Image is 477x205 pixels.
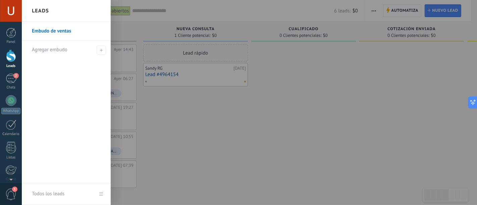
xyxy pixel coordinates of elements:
div: Calendario [1,132,21,136]
div: Panel [1,40,21,44]
span: Agregar embudo [32,47,67,53]
div: Todos los leads [32,185,64,203]
div: WhatsApp [1,108,20,114]
span: 1 [12,187,17,192]
a: Todos los leads [22,183,111,205]
span: 2 [13,73,19,78]
a: Embudo de ventas [32,22,104,41]
div: Chats [1,85,21,90]
div: Listas [1,155,21,160]
span: Agregar embudo [97,46,106,55]
div: Leads [1,64,21,68]
h2: Leads [32,0,49,21]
